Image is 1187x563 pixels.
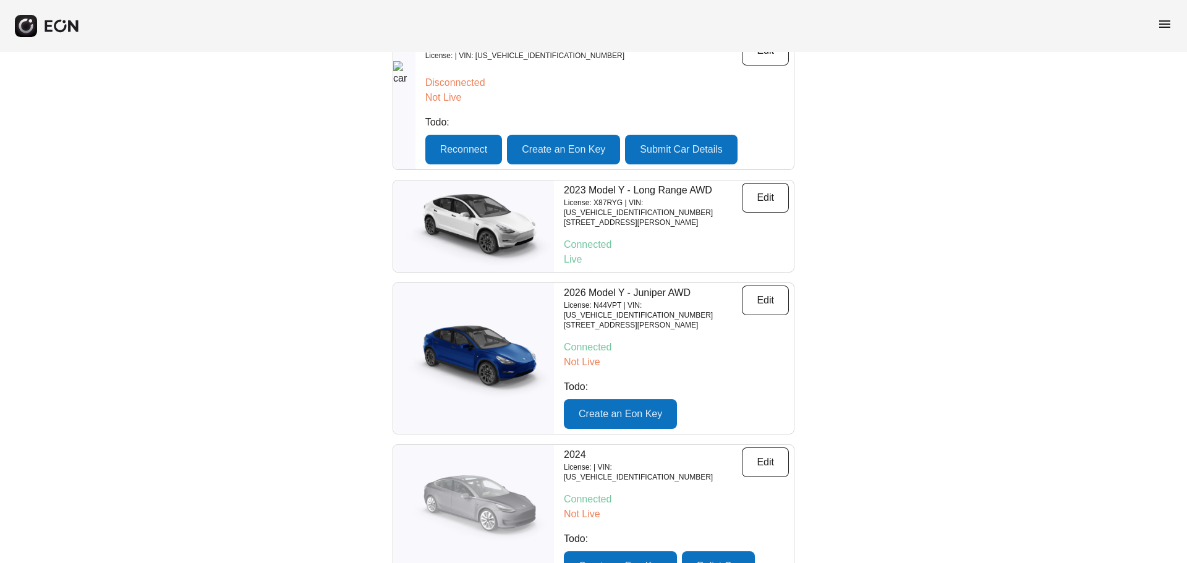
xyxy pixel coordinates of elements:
[393,61,415,142] img: car
[564,399,677,429] button: Create an Eon Key
[393,318,554,399] img: car
[564,531,789,546] p: Todo:
[742,447,789,477] button: Edit
[564,237,789,252] p: Connected
[564,198,742,218] p: License: X87RYG | VIN: [US_VEHICLE_IDENTIFICATION_NUMBER]
[564,320,742,330] p: [STREET_ADDRESS][PERSON_NAME]
[564,300,742,320] p: License: N44VPT | VIN: [US_VEHICLE_IDENTIFICATION_NUMBER]
[564,252,789,267] p: Live
[625,135,737,164] button: Submit Car Details
[564,340,789,355] p: Connected
[425,115,789,130] p: Todo:
[742,286,789,315] button: Edit
[425,90,789,105] p: Not Live
[742,183,789,213] button: Edit
[564,462,742,482] p: License: | VIN: [US_VEHICLE_IDENTIFICATION_NUMBER]
[1157,17,1172,32] span: menu
[393,475,554,556] img: car
[425,75,789,90] p: Disconnected
[425,135,503,164] button: Reconnect
[564,379,789,394] p: Todo:
[507,135,620,164] button: Create an Eon Key
[564,218,742,227] p: [STREET_ADDRESS][PERSON_NAME]
[564,183,742,198] p: 2023 Model Y - Long Range AWD
[564,492,789,507] p: Connected
[564,355,789,370] p: Not Live
[393,186,554,266] img: car
[425,51,624,61] p: License: | VIN: [US_VEHICLE_IDENTIFICATION_NUMBER]
[564,447,742,462] p: 2024
[564,286,742,300] p: 2026 Model Y - Juniper AWD
[564,507,789,522] p: Not Live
